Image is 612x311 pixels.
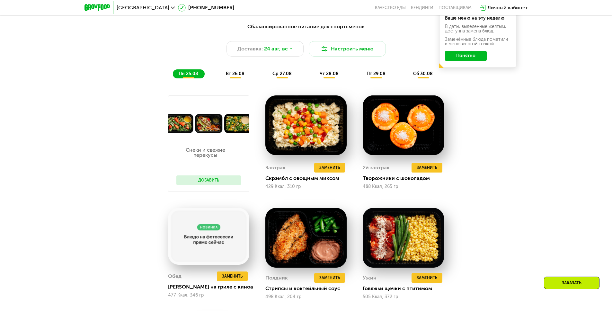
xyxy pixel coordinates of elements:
button: Добавить [176,175,241,185]
div: Скрэмбл с овощным миксом [265,175,352,182]
button: Заменить [412,163,442,173]
div: поставщикам [439,5,472,10]
div: Обед [168,271,182,281]
button: Настроить меню [309,41,386,57]
div: В даты, выделенные желтым, доступна замена блюд. [445,24,510,33]
span: сб 30.08 [413,71,433,76]
div: 429 Ккал, 310 гр [265,184,347,189]
button: Понятно [445,51,487,61]
div: Говяжьи щечки с птитимом [363,285,449,292]
div: 488 Ккал, 265 гр [363,184,444,189]
button: Заменить [217,271,248,281]
span: чт 28.08 [320,71,339,76]
div: 505 Ккал, 372 гр [363,294,444,299]
div: 2й завтрак [363,163,390,173]
a: [PHONE_NUMBER] [178,4,234,12]
button: Заменить [314,163,345,173]
div: Личный кабинет [487,4,528,12]
span: ср 27.08 [272,71,292,76]
div: Полдник [265,273,288,283]
div: 498 Ккал, 204 гр [265,294,347,299]
div: Заказать [544,277,599,289]
div: Ваше меню на эту неделю [445,16,510,21]
div: Стрипсы и коктейльный соус [265,285,352,292]
div: Заменённые блюда пометили в меню жёлтой точкой. [445,37,510,46]
span: Заменить [417,164,437,171]
span: Доставка: [237,45,263,53]
span: вт 26.08 [226,71,244,76]
span: Заменить [319,164,340,171]
div: Завтрак [265,163,286,173]
a: Вендинги [411,5,433,10]
div: 477 Ккал, 346 гр [168,293,249,298]
span: Заменить [319,275,340,281]
span: [GEOGRAPHIC_DATA] [117,5,169,10]
span: 24 авг, вс [264,45,288,53]
div: Творожники с шоколадом [363,175,449,182]
div: Ужин [363,273,377,283]
span: Заменить [222,273,243,280]
span: пт 29.08 [367,71,386,76]
button: Заменить [314,273,345,283]
p: Снеки и свежие перекусы [176,147,235,158]
button: Заменить [412,273,442,283]
a: Качество еды [375,5,406,10]
div: Сбалансированное питание для спортсменов [116,23,496,31]
span: пн 25.08 [179,71,198,76]
span: Заменить [417,275,437,281]
div: [PERSON_NAME] на гриле с киноа [168,284,254,290]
